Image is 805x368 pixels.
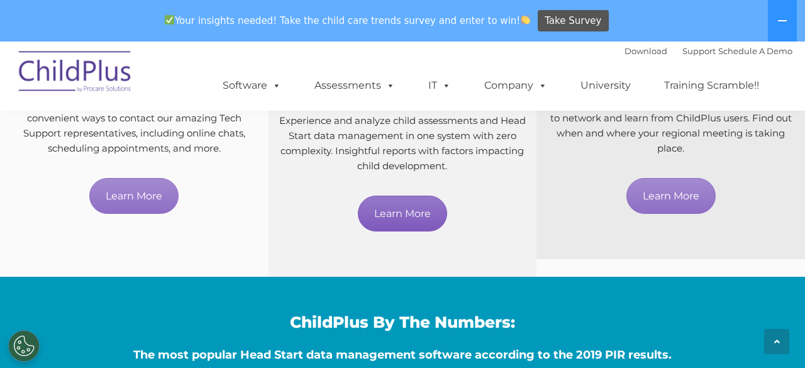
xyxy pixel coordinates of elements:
[682,46,716,56] a: Support
[210,73,294,98] a: Software
[626,178,716,214] a: Learn More
[416,73,464,98] a: IT
[718,46,792,56] a: Schedule A Demo
[278,113,528,174] p: Experience and analyze child assessments and Head Start data management in one system with zero c...
[472,73,560,98] a: Company
[652,73,772,98] a: Training Scramble!!
[625,46,667,56] a: Download
[302,73,408,98] a: Assessments
[290,313,515,332] span: ChildPlus By The Numbers:
[568,73,643,98] a: University
[133,348,672,362] span: The most popular Head Start data management software according to the 2019 PIR results.
[625,46,792,56] font: |
[165,15,174,25] img: ✅
[9,96,259,156] p: Need help with ChildPlus? We offer many convenient ways to contact our amazing Tech Support repre...
[545,10,601,32] span: Take Survey
[521,15,530,25] img: 👏
[13,42,138,105] img: ChildPlus by Procare Solutions
[358,196,447,231] a: Learn More
[8,330,40,362] button: Cookies Settings
[89,178,179,214] a: Learn More
[546,96,796,156] p: Not using ChildPlus? These are a great opportunity to network and learn from ChildPlus users. Fin...
[538,10,609,32] a: Take Survey
[159,8,536,33] span: Your insights needed! Take the child care trends survey and enter to win!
